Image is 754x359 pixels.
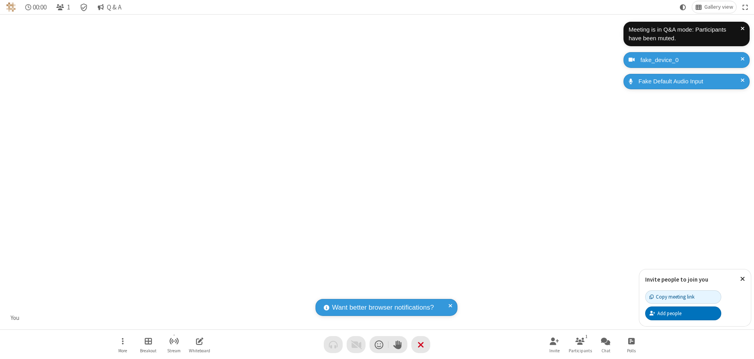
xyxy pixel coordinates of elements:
div: Meeting is in Q&A mode: Participants have been muted. [629,25,741,43]
div: Copy meeting link [649,293,694,301]
div: fake_device_0 [638,56,744,65]
span: 1 [67,4,70,11]
button: Open participant list [53,1,73,13]
div: Meeting details Encryption enabled [77,1,91,13]
span: 00:00 [33,4,47,11]
span: Breakout [140,348,157,353]
span: Q & A [107,4,121,11]
button: Manage Breakout Rooms [136,333,160,356]
button: Q & A [94,1,125,13]
button: Change layout [692,1,736,13]
span: Gallery view [704,4,733,10]
button: Add people [645,306,721,320]
button: End or leave meeting [411,336,430,353]
button: Open shared whiteboard [188,333,211,356]
span: Whiteboard [189,348,210,353]
span: Participants [569,348,592,353]
span: Chat [601,348,610,353]
button: Video [347,336,366,353]
button: Close popover [734,269,751,289]
button: Fullscreen [739,1,751,13]
button: Audio problem - check your Internet connection or call by phone [324,336,343,353]
button: Using system theme [677,1,689,13]
div: 1 [583,333,590,340]
button: Open menu [111,333,134,356]
button: Open chat [594,333,618,356]
span: More [118,348,127,353]
button: Start streaming [162,333,186,356]
div: Fake Default Audio Input [636,77,744,86]
span: Invite [549,348,560,353]
label: Invite people to join you [645,276,708,283]
button: Send a reaction [370,336,388,353]
button: Copy meeting link [645,290,721,304]
img: QA Selenium DO NOT DELETE OR CHANGE [6,2,16,12]
span: Want better browser notifications? [332,303,434,313]
button: Raise hand [388,336,407,353]
div: You [8,314,22,323]
button: Invite participants (Alt+I) [543,333,566,356]
button: Open poll [620,333,643,356]
div: Timer [22,1,50,13]
span: Stream [167,348,181,353]
span: Polls [627,348,636,353]
button: Open participant list [568,333,592,356]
